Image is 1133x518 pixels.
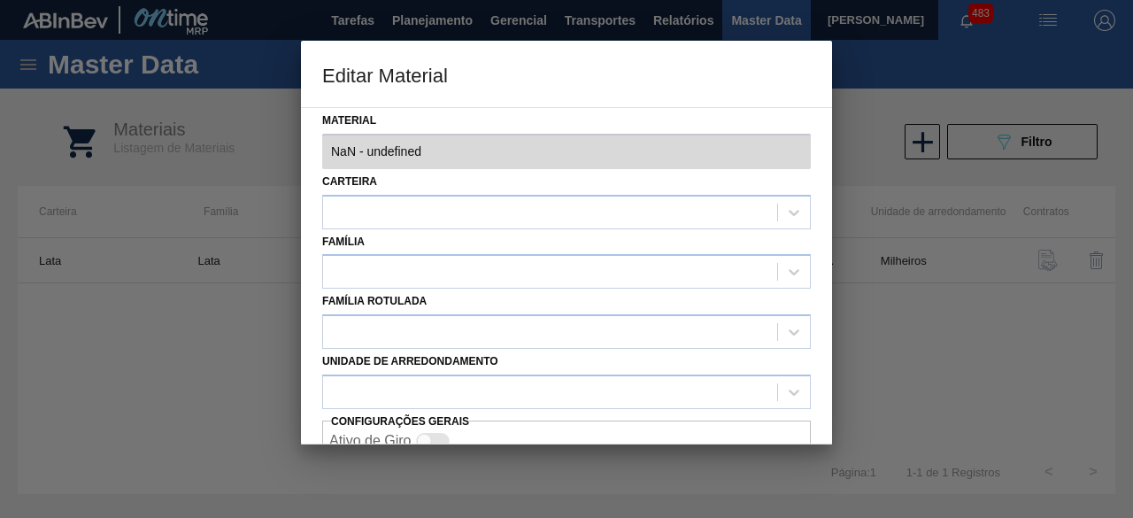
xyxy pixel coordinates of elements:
[329,433,411,448] label: Ativo de Giro
[331,415,469,428] label: Configurações Gerais
[322,236,365,248] label: Família
[322,108,811,134] label: Material
[322,175,377,188] label: Carteira
[301,41,832,108] h3: Editar Material
[322,295,427,307] label: Família Rotulada
[322,355,498,367] label: Unidade de arredondamento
